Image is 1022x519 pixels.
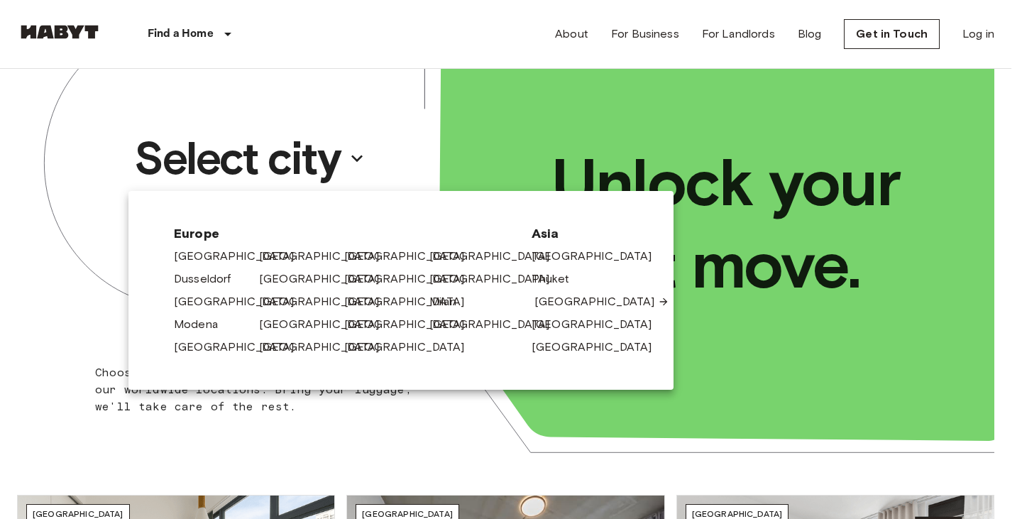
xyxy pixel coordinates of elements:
[429,316,564,333] a: [GEOGRAPHIC_DATA]
[344,293,479,310] a: [GEOGRAPHIC_DATA]
[344,248,479,265] a: [GEOGRAPHIC_DATA]
[532,316,666,333] a: [GEOGRAPHIC_DATA]
[174,339,309,356] a: [GEOGRAPHIC_DATA]
[259,248,394,265] a: [GEOGRAPHIC_DATA]
[534,293,669,310] a: [GEOGRAPHIC_DATA]
[174,316,232,333] a: Modena
[429,293,471,310] a: Milan
[174,248,309,265] a: [GEOGRAPHIC_DATA]
[259,293,394,310] a: [GEOGRAPHIC_DATA]
[344,316,479,333] a: [GEOGRAPHIC_DATA]
[174,271,246,288] a: Dusseldorf
[344,339,479,356] a: [GEOGRAPHIC_DATA]
[174,293,309,310] a: [GEOGRAPHIC_DATA]
[259,316,394,333] a: [GEOGRAPHIC_DATA]
[259,271,394,288] a: [GEOGRAPHIC_DATA]
[532,225,628,242] span: Asia
[532,339,666,356] a: [GEOGRAPHIC_DATA]
[259,339,394,356] a: [GEOGRAPHIC_DATA]
[344,271,479,288] a: [GEOGRAPHIC_DATA]
[174,225,509,242] span: Europe
[429,271,564,288] a: [GEOGRAPHIC_DATA]
[532,271,583,288] a: Phuket
[429,248,564,265] a: [GEOGRAPHIC_DATA]
[532,248,666,265] a: [GEOGRAPHIC_DATA]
